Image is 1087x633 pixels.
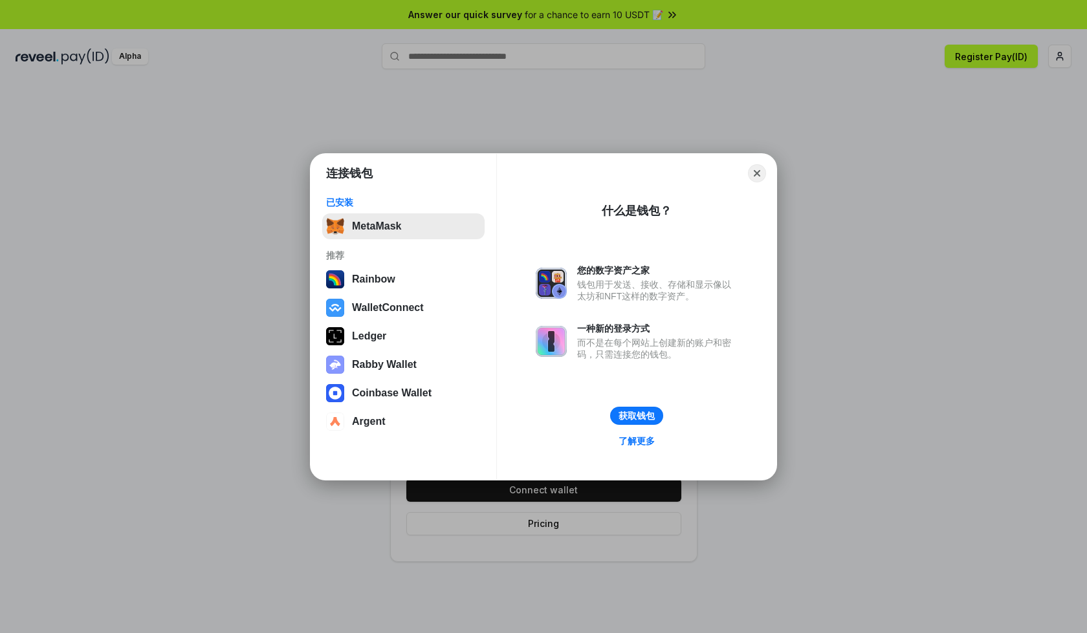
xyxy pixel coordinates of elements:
[326,270,344,288] img: svg+xml,%3Csvg%20width%3D%22120%22%20height%3D%22120%22%20viewBox%3D%220%200%20120%20120%22%20fil...
[326,356,344,374] img: svg+xml,%3Csvg%20xmlns%3D%22http%3A%2F%2Fwww.w3.org%2F2000%2Fsvg%22%20fill%3D%22none%22%20viewBox...
[326,413,344,431] img: svg+xml,%3Csvg%20width%3D%2228%22%20height%3D%2228%22%20viewBox%3D%220%200%2028%2028%22%20fill%3D...
[322,213,485,239] button: MetaMask
[619,410,655,422] div: 获取钱包
[352,359,417,370] div: Rabby Wallet
[610,407,663,425] button: 获取钱包
[577,323,738,334] div: 一种新的登录方式
[748,164,766,182] button: Close
[352,387,432,399] div: Coinbase Wallet
[352,416,386,427] div: Argent
[536,268,567,299] img: svg+xml,%3Csvg%20xmlns%3D%22http%3A%2F%2Fwww.w3.org%2F2000%2Fsvg%22%20fill%3D%22none%22%20viewBox...
[577,279,738,302] div: 钱包用于发送、接收、存储和显示像以太坊和NFT这样的数字资产。
[352,302,424,314] div: WalletConnect
[322,323,485,349] button: Ledger
[352,330,386,342] div: Ledger
[326,299,344,317] img: svg+xml,%3Csvg%20width%3D%2228%22%20height%3D%2228%22%20viewBox%3D%220%200%2028%2028%22%20fill%3D...
[326,384,344,402] img: svg+xml,%3Csvg%20width%3D%2228%22%20height%3D%2228%22%20viewBox%3D%220%200%2028%2028%22%20fill%3D...
[352,220,401,232] div: MetaMask
[619,435,655,447] div: 了解更多
[326,250,481,261] div: 推荐
[322,409,485,435] button: Argent
[352,274,395,285] div: Rainbow
[326,327,344,345] img: svg+xml,%3Csvg%20xmlns%3D%22http%3A%2F%2Fwww.w3.org%2F2000%2Fsvg%22%20width%3D%2228%22%20height%3...
[536,326,567,357] img: svg+xml,%3Csvg%20xmlns%3D%22http%3A%2F%2Fwww.w3.org%2F2000%2Fsvg%22%20fill%3D%22none%22%20viewBox...
[577,337,738,360] div: 而不是在每个网站上创建新的账户和密码，只需连接您的钱包。
[326,166,373,181] h1: 连接钱包
[322,352,485,378] button: Rabby Wallet
[326,197,481,208] div: 已安装
[577,264,738,276] div: 您的数字资产之家
[322,266,485,292] button: Rainbow
[326,217,344,235] img: svg+xml,%3Csvg%20fill%3D%22none%22%20height%3D%2233%22%20viewBox%3D%220%200%2035%2033%22%20width%...
[322,295,485,321] button: WalletConnect
[322,380,485,406] button: Coinbase Wallet
[611,433,663,449] a: 了解更多
[602,203,672,219] div: 什么是钱包？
